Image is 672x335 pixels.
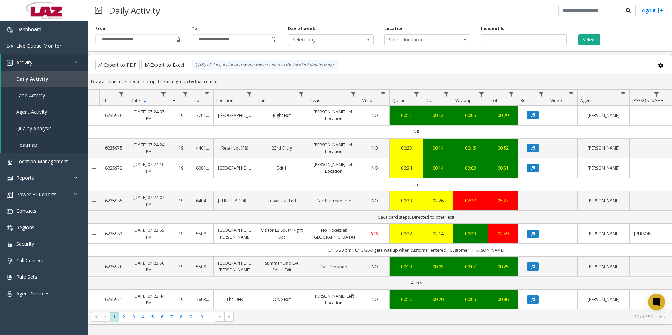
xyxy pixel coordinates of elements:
a: Lane Activity [1,87,88,104]
img: 'icon' [7,159,13,165]
a: Daily Activity [1,71,88,87]
a: Total Filter Menu [507,90,516,99]
a: 6235975 [104,145,123,151]
a: [GEOGRAPHIC_DATA]/[GEOGRAPHIC_DATA] [218,112,251,119]
a: Collapse Details [88,264,99,270]
a: [PERSON_NAME] [582,165,625,171]
a: NO [364,145,385,151]
span: Rule Sets [16,274,37,280]
img: 'icon' [7,192,13,198]
a: 760302 [196,296,209,303]
a: Agent Filter Menu [619,90,628,99]
a: 19 [174,112,187,119]
a: Activity [1,54,88,71]
span: Page 8 [176,312,186,322]
span: [PERSON_NAME] [632,98,664,104]
a: H Filter Menu [181,90,190,99]
label: Location [384,26,404,32]
a: 6235970 [104,263,123,270]
span: Issue [310,98,321,104]
a: Lot Filter Menu [202,90,212,99]
div: 00:07 [457,263,484,270]
span: Page 2 [119,312,129,322]
a: [DATE] 07:24:24 PM [132,142,166,155]
a: Card Unreadable [312,197,355,204]
a: [STREET_ADDRESS] [218,197,251,204]
div: 00:15 [457,145,484,151]
span: Page 5 [148,312,157,322]
a: Exit 1 [260,165,303,171]
label: Incident Id [481,26,505,32]
a: NO [364,112,385,119]
span: Rec. [521,98,529,104]
button: Export to PDF [95,60,140,70]
a: NO [364,263,385,270]
div: 00:03 [457,165,484,171]
a: 6235976 [104,112,123,119]
a: Date Filter Menu [159,90,168,99]
div: 00:13 [394,263,419,270]
div: 00:51 [492,165,513,171]
span: Go to the last page [226,314,232,320]
span: Page 6 [157,312,167,322]
img: infoIcon.svg [195,62,201,68]
span: Security [16,241,34,247]
kendo-pager-info: 1 - 30 of 558 items [238,314,665,320]
a: 00:23 [457,230,484,237]
a: Quality Analysis [1,120,88,137]
div: 00:12 [427,112,448,119]
span: Go to the next page [217,314,222,320]
img: 'icon' [7,275,13,280]
div: Data table [88,90,672,309]
span: Select day... [288,35,356,45]
a: 6235971 [104,296,123,303]
a: 00:11 [394,112,419,119]
span: Video [550,98,562,104]
img: 'icon' [7,44,13,49]
a: Summer Emp L-A South Exit [260,260,303,273]
a: 00:17 [394,296,419,303]
a: 00:29 [492,112,513,119]
span: Page 1 [110,312,119,322]
a: 00:14 [427,145,448,151]
a: Collapse Details [88,166,99,171]
a: 00:33 [394,197,419,204]
a: YES [364,230,385,237]
span: Dashboard [16,26,41,33]
a: 00:46 [492,296,513,303]
span: Daily Activity [16,75,49,82]
a: 00:22 [394,230,419,237]
a: [PERSON_NAME] [582,112,625,119]
a: Logout [639,7,663,14]
a: 02:59 [492,230,513,237]
a: 02:28 [457,197,484,204]
span: NO [371,112,378,118]
img: 'icon' [7,258,13,264]
span: Regions [16,224,34,231]
a: [PERSON_NAME] [634,230,659,237]
a: [PERSON_NAME] Left Location [312,161,355,175]
label: Day of week [288,26,315,32]
a: Agent Activity [1,104,88,120]
img: 'icon' [7,225,13,231]
span: Activity [16,59,32,66]
a: No Tickets at [GEOGRAPHIC_DATA] [312,227,355,240]
a: 00:25 [492,263,513,270]
a: 00:05 [427,263,448,270]
a: 00:06 [457,112,484,119]
a: 00:09 [457,296,484,303]
span: Id [102,98,106,104]
span: Page 10 [196,312,205,322]
a: [GEOGRAPHIC_DATA] [218,165,251,171]
a: [DATE] 07:24:10 PM [132,161,166,175]
a: 00:52 [492,145,513,151]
